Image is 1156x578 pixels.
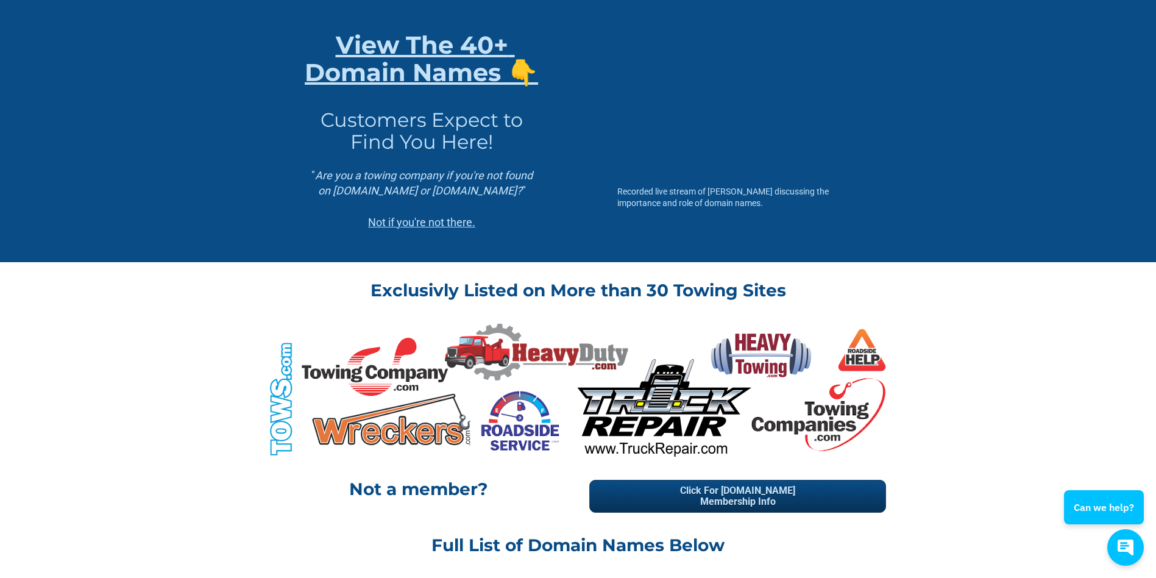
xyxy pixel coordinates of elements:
[617,187,831,208] span: Recorded live stream of [PERSON_NAME] discussing the importance and role of domain names.
[321,108,528,154] span: Customers Expect to Find You Here!
[589,480,885,513] a: Click For [DOMAIN_NAME]Membership Info
[270,323,886,457] img: These are some of the sites that Towing.com members appear on
[431,535,725,555] strong: Full List of Domain Names Below
[368,216,475,229] u: Not if you're not there.
[1055,457,1156,578] iframe: Conversations
[349,479,488,499] strong: Not a member?
[311,169,535,197] span: " "
[305,30,538,87] a: View The 40+ Domain Names 👇
[315,169,535,197] em: Are you a towing company if you're not found on [DOMAIN_NAME] or [DOMAIN_NAME]?
[617,31,851,163] iframe: Drew Live - Domains Names and How They Matter To Towing.com Members
[371,280,786,301] strong: Exclusivly Listed on More than 30 Towing Sites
